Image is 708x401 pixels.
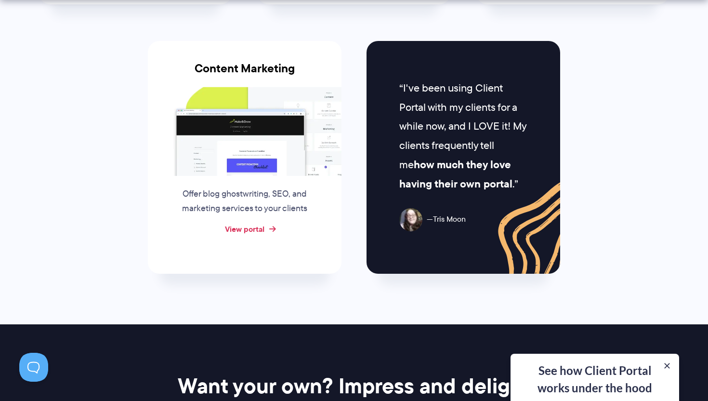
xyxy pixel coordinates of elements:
[148,62,341,87] h3: Content Marketing
[171,187,318,216] p: Offer blog ghostwriting, SEO, and marketing services to your clients
[225,223,264,235] a: View portal
[19,353,48,382] iframe: Toggle Customer Support
[399,79,527,194] p: I've been using Client Portal with my clients for a while now, and I LOVE it! My clients frequent...
[427,213,466,227] span: Tris Moon
[399,157,512,192] strong: how much they love having their own portal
